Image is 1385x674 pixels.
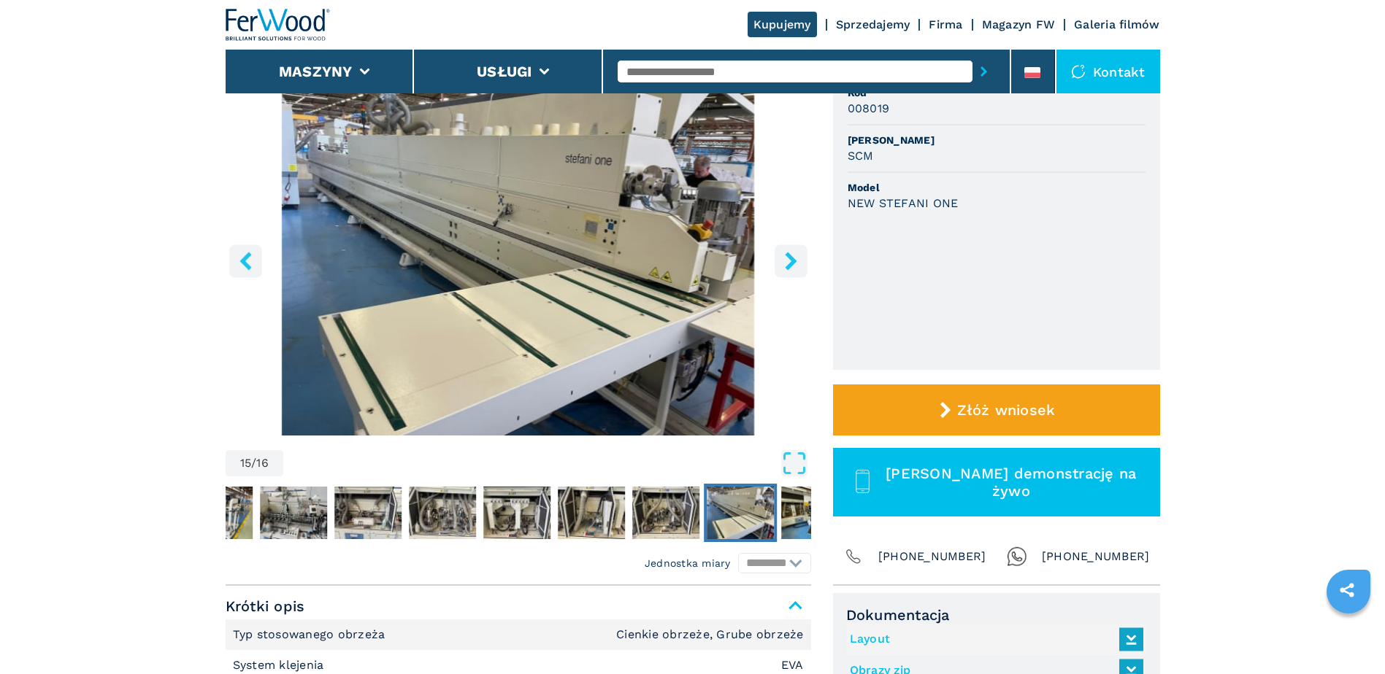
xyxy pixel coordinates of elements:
img: Kontakt [1071,64,1086,79]
button: Go to Slide 13 [555,484,628,542]
p: Typ stosowanego obrzeża [233,627,389,643]
span: 15 [240,457,252,469]
img: c70841e3c0929ce42ed20147eb374272 [334,487,402,539]
button: Open Fullscreen [287,450,807,476]
button: Go to Slide 15 [704,484,777,542]
span: [PHONE_NUMBER] [1042,546,1150,567]
button: Go to Slide 10 [331,484,404,542]
span: [PERSON_NAME] [848,133,1146,147]
img: 17b96c62a824999bf3e113069edae043 [707,487,774,539]
button: Go to Slide 11 [406,484,479,542]
img: Whatsapp [1007,546,1027,567]
a: Kupujemy [748,12,817,37]
p: System klejenia [233,657,328,673]
button: Złóż wniosek [833,384,1160,435]
span: / [251,457,256,469]
span: Dokumentacja [846,606,1147,624]
button: Go to Slide 9 [257,484,330,542]
img: f4cbb96481c280323dafefccb2a73ec8 [409,487,476,539]
button: Maszyny [279,63,353,80]
span: Krótki opis [226,593,811,619]
button: Go to Slide 14 [629,484,702,542]
img: 3c6acb431c37bc253b02df67d89245d0 [632,487,699,539]
h3: 008019 [848,100,890,117]
img: 3ecb2757ff8196cb10e570f4c3aac31d [260,487,327,539]
em: Cienkie obrzeże, Grube obrzeże [616,629,804,640]
h3: SCM [848,147,874,164]
a: Magazyn FW [982,18,1056,31]
button: Go to Slide 8 [183,484,256,542]
em: EVA [781,659,804,671]
a: Layout [850,627,1136,651]
div: Go to Slide 15 [226,82,811,435]
img: Ferwood [226,9,331,41]
img: c4845d975bda1cf237ec92cf3557d4b1 [781,487,848,539]
button: Go to Slide 16 [778,484,851,542]
span: [PHONE_NUMBER] [878,546,986,567]
img: e3ff43d1eead2debb28298083044c8c7 [483,487,550,539]
button: [PERSON_NAME] demonstrację na żywo [833,448,1160,516]
h3: NEW STEFANI ONE [848,195,959,212]
button: left-button [229,244,262,277]
img: 96d77aedabc0584b75d44e01a85e02a7 [558,487,625,539]
a: Firma [929,18,962,31]
iframe: Chat [1323,608,1374,663]
span: [PERSON_NAME] demonstrację na żywo [879,465,1143,500]
a: Sprzedajemy [836,18,910,31]
span: Model [848,180,1146,195]
button: submit-button [972,55,995,88]
img: f8a941216ec6b03123a9ea1262517f18 [185,487,253,539]
a: Galeria filmów [1074,18,1160,31]
button: Usługi [477,63,532,80]
img: Phone [843,546,864,567]
button: Go to Slide 12 [480,484,553,542]
div: Kontakt [1056,50,1160,93]
button: right-button [775,244,807,277]
img: Okleiniarki Pojedyncze SCM NEW STEFANI ONE [226,82,811,435]
em: Jednostka miary [645,556,731,570]
a: sharethis [1329,572,1365,608]
span: 16 [256,457,269,469]
span: Złóż wniosek [957,401,1055,419]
